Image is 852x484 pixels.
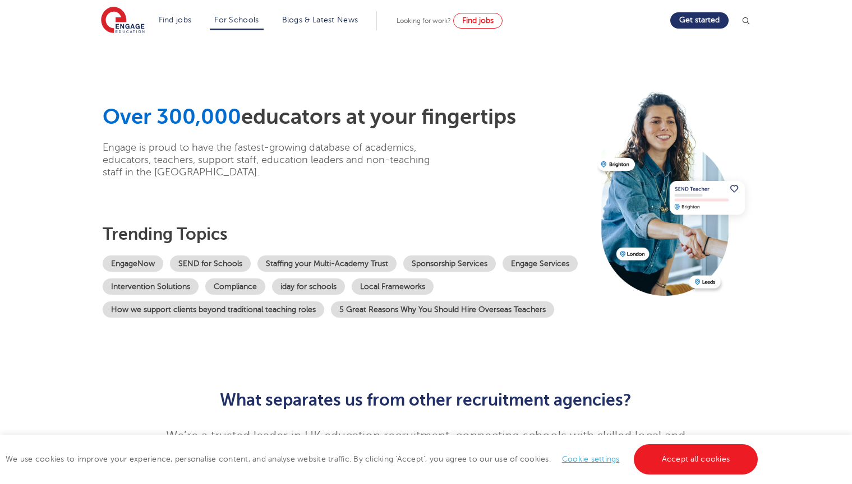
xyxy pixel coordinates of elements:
a: Get started [670,12,729,29]
h3: Trending topics [103,224,590,244]
a: Find jobs [453,13,503,29]
span: Over 300,000 [103,105,241,129]
a: Sponsorship Services [403,255,496,272]
a: Engage Services [503,255,578,272]
a: Blogs & Latest News [282,16,358,24]
a: iday for schools [272,278,345,295]
a: Cookie settings [562,455,620,463]
span: Looking for work? [397,17,451,25]
img: Recruitment hero image [595,87,755,295]
p: Engage is proud to have the fastest-growing database of academics, educators, teachers, support s... [103,141,448,178]
a: Compliance [205,278,265,295]
a: Find jobs [159,16,192,24]
a: For Schools [214,16,259,24]
a: How we support clients beyond traditional teaching roles [103,301,324,318]
h1: educators at your fingertips [103,104,590,130]
span: Find jobs [462,16,494,25]
a: Local Frameworks [352,278,434,295]
span: We use cookies to improve your experience, personalise content, and analyse website traffic. By c... [6,455,761,463]
h2: What separates us from other recruitment agencies? [151,390,701,409]
a: 5 Great Reasons Why You Should Hire Overseas Teachers [331,301,554,318]
a: Staffing your Multi-Academy Trust [257,255,397,272]
a: EngageNow [103,255,163,272]
a: SEND for Schools [170,255,251,272]
a: Accept all cookies [634,444,758,474]
a: Intervention Solutions [103,278,199,295]
img: Engage Education [101,7,145,35]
